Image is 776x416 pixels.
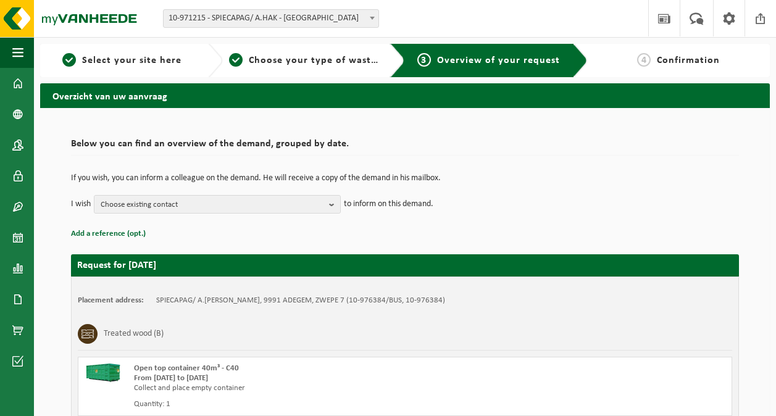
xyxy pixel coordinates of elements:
span: 10-971215 - SPIECAPAG/ A.HAK - BRUGGE [164,10,378,27]
span: 4 [637,53,651,67]
span: 1 [62,53,76,67]
span: 10-971215 - SPIECAPAG/ A.HAK - BRUGGE [163,9,379,28]
strong: Placement address: [78,296,144,304]
strong: From [DATE] to [DATE] [134,374,208,382]
span: Choose your type of waste and recipient [249,56,444,65]
span: Overview of your request [437,56,560,65]
span: Confirmation [657,56,720,65]
h2: Overzicht van uw aanvraag [40,83,770,107]
img: HK-XC-40-GN-00.png [85,364,122,382]
h2: Below you can find an overview of the demand, grouped by date. [71,139,739,156]
span: Open top container 40m³ - C40 [134,364,239,372]
p: to inform on this demand. [344,195,433,214]
div: Quantity: 1 [134,399,454,409]
h3: Treated wood (B) [104,324,164,344]
strong: Request for [DATE] [77,260,156,270]
span: Select your site here [82,56,181,65]
button: Add a reference (opt.) [71,226,146,242]
p: I wish [71,195,91,214]
a: 2Choose your type of waste and recipient [229,53,381,68]
span: 3 [417,53,431,67]
button: Choose existing contact [94,195,341,214]
span: Choose existing contact [101,196,324,214]
a: 1Select your site here [46,53,198,68]
p: If you wish, you can inform a colleague on the demand. He will receive a copy of the demand in hi... [71,174,739,183]
span: 2 [229,53,243,67]
td: SPIECAPAG/ A.[PERSON_NAME], 9991 ADEGEM, ZWEPE 7 (10-976384/BUS, 10-976384) [156,296,445,306]
div: Collect and place empty container [134,383,454,393]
